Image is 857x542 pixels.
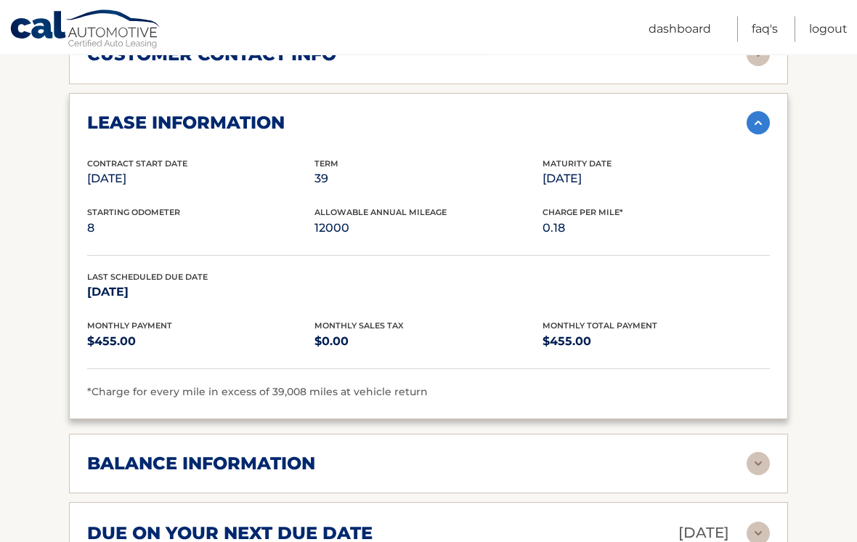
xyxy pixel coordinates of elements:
span: Allowable Annual Mileage [314,208,447,218]
p: $0.00 [314,332,542,352]
p: $455.00 [543,332,770,352]
span: *Charge for every mile in excess of 39,008 miles at vehicle return [87,386,428,399]
p: 12000 [314,219,542,239]
h2: balance information [87,453,315,475]
a: Dashboard [649,17,711,42]
a: FAQ's [752,17,778,42]
span: Starting Odometer [87,208,180,218]
p: [DATE] [87,169,314,190]
span: Monthly Sales Tax [314,321,404,331]
span: Monthly Total Payment [543,321,657,331]
p: 8 [87,219,314,239]
span: Charge Per Mile* [543,208,623,218]
span: Monthly Payment [87,321,172,331]
p: [DATE] [543,169,770,190]
p: $455.00 [87,332,314,352]
p: 0.18 [543,219,770,239]
a: Cal Automotive [9,9,162,52]
span: Term [314,159,338,169]
img: accordion-rest.svg [747,453,770,476]
p: 39 [314,169,542,190]
img: accordion-active.svg [747,112,770,135]
h2: lease information [87,113,285,134]
a: Logout [809,17,848,42]
p: [DATE] [87,283,314,303]
span: Contract Start Date [87,159,187,169]
span: Maturity Date [543,159,612,169]
span: Last Scheduled Due Date [87,272,208,283]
